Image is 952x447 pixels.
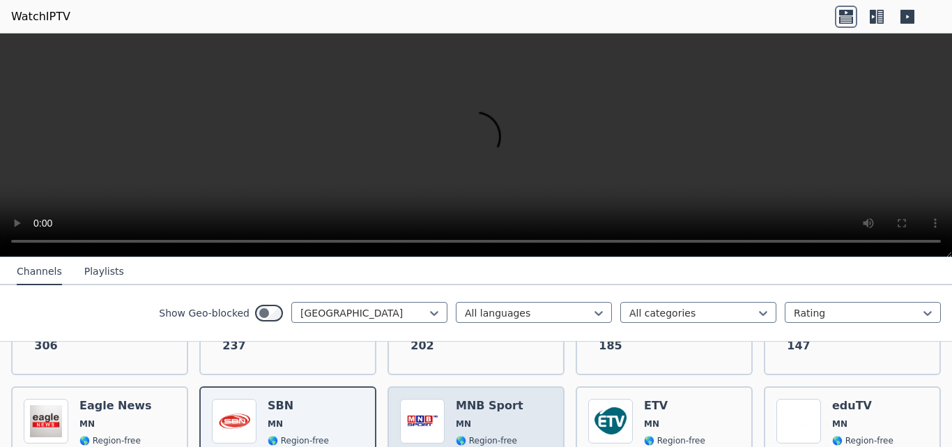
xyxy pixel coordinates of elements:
[832,418,847,430] span: MN
[588,399,633,444] img: ETV
[79,418,95,430] span: MN
[644,399,705,413] h6: ETV
[776,399,821,444] img: eduTV
[11,8,70,25] a: WatchIPTV
[212,399,256,444] img: SBN
[268,435,329,446] span: 🌎 Region-free
[456,418,471,430] span: MN
[456,399,523,413] h6: MNB Sport
[410,338,433,354] span: 202
[84,259,124,285] button: Playlists
[644,418,659,430] span: MN
[456,435,517,446] span: 🌎 Region-free
[832,399,893,413] h6: eduTV
[34,338,57,354] span: 306
[400,399,445,444] img: MNB Sport
[787,338,810,354] span: 147
[222,338,245,354] span: 237
[17,259,62,285] button: Channels
[24,399,68,444] img: Eagle News
[599,338,622,354] span: 185
[832,435,893,446] span: 🌎 Region-free
[79,435,141,446] span: 🌎 Region-free
[159,306,249,320] label: Show Geo-blocked
[79,399,152,413] h6: Eagle News
[268,418,283,430] span: MN
[644,435,705,446] span: 🌎 Region-free
[268,399,329,413] h6: SBN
